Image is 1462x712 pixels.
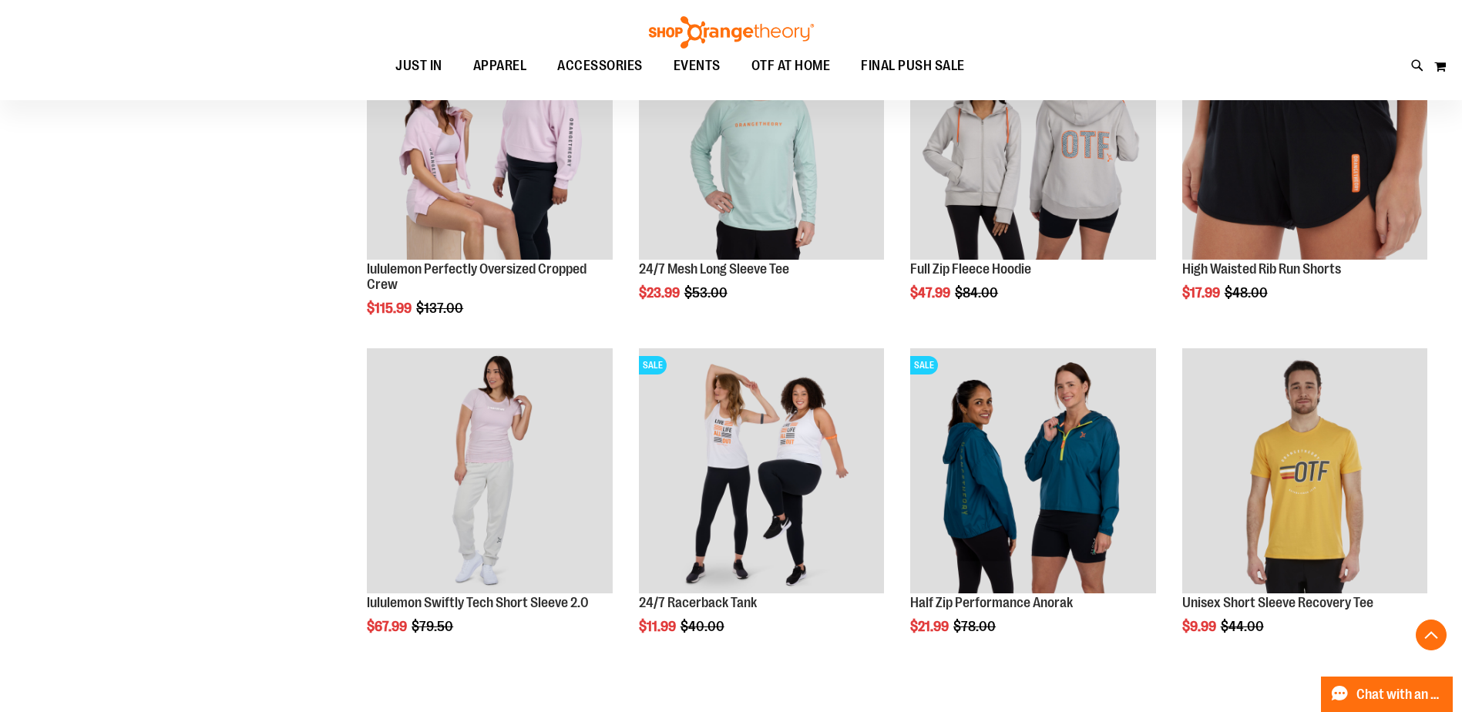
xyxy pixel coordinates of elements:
[367,15,612,260] img: lululemon Perfectly Oversized Cropped Crew
[1175,7,1435,340] div: product
[1182,15,1427,260] img: High Waisted Rib Run Shorts
[639,285,682,301] span: $23.99
[910,15,1155,260] img: Main Image of 1457091
[647,16,816,49] img: Shop Orangetheory
[910,348,1155,593] img: Half Zip Performance Anorak
[631,341,892,673] div: product
[639,348,884,596] a: 24/7 Racerback TankSALE
[955,285,1000,301] span: $84.00
[639,348,884,593] img: 24/7 Racerback Tank
[1175,341,1435,673] div: product
[910,15,1155,262] a: Main Image of 1457091SALE
[639,619,678,634] span: $11.99
[473,49,527,83] span: APPAREL
[751,49,831,83] span: OTF AT HOME
[684,285,730,301] span: $53.00
[1356,687,1444,702] span: Chat with an Expert
[1182,285,1222,301] span: $17.99
[359,7,620,355] div: product
[639,15,884,260] img: Main Image of 1457095
[674,49,721,83] span: EVENTS
[639,15,884,262] a: Main Image of 1457095SALE
[1182,348,1427,596] a: Product image for Unisex Short Sleeve Recovery Tee
[1182,348,1427,593] img: Product image for Unisex Short Sleeve Recovery Tee
[1221,619,1266,634] span: $44.00
[902,341,1163,673] div: product
[639,595,757,610] a: 24/7 Racerback Tank
[557,49,643,83] span: ACCESSORIES
[639,261,789,277] a: 24/7 Mesh Long Sleeve Tee
[910,595,1073,610] a: Half Zip Performance Anorak
[1321,677,1454,712] button: Chat with an Expert
[953,619,998,634] span: $78.00
[367,348,612,596] a: lululemon Swiftly Tech Short Sleeve 2.0
[639,356,667,374] span: SALE
[1182,595,1373,610] a: Unisex Short Sleeve Recovery Tee
[367,261,586,292] a: lululemon Perfectly Oversized Cropped Crew
[631,7,892,340] div: product
[681,619,727,634] span: $40.00
[359,341,620,673] div: product
[395,49,442,83] span: JUST IN
[910,261,1031,277] a: Full Zip Fleece Hoodie
[910,348,1155,596] a: Half Zip Performance AnorakSALE
[367,619,409,634] span: $67.99
[910,356,938,374] span: SALE
[412,619,455,634] span: $79.50
[367,348,612,593] img: lululemon Swiftly Tech Short Sleeve 2.0
[367,301,414,316] span: $115.99
[1182,619,1218,634] span: $9.99
[1225,285,1270,301] span: $48.00
[1182,261,1341,277] a: High Waisted Rib Run Shorts
[902,7,1163,340] div: product
[910,619,951,634] span: $21.99
[367,595,589,610] a: lululemon Swiftly Tech Short Sleeve 2.0
[1416,620,1447,650] button: Back To Top
[910,285,953,301] span: $47.99
[861,49,965,83] span: FINAL PUSH SALE
[1182,15,1427,262] a: High Waisted Rib Run Shorts
[367,15,612,262] a: lululemon Perfectly Oversized Cropped CrewSALE
[416,301,465,316] span: $137.00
